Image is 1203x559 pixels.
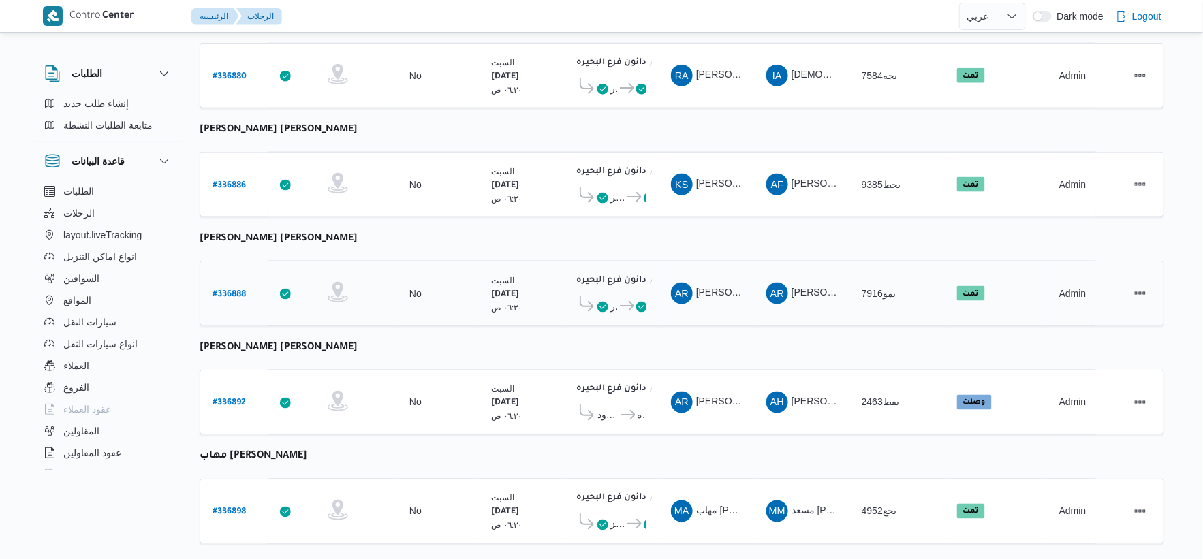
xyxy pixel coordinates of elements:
[409,287,422,300] div: No
[610,189,625,206] span: مركز [GEOGRAPHIC_DATA]
[792,505,896,516] span: مسعد [PERSON_NAME]
[39,311,178,333] button: سيارات النقل
[213,508,246,517] b: # 336898
[862,397,899,408] span: بفط2463
[213,181,246,191] b: # 336886
[792,178,870,189] span: [PERSON_NAME]
[213,285,246,303] a: #336888
[491,72,519,82] b: [DATE]
[1052,11,1104,22] span: Dark mode
[675,65,689,86] span: RA
[213,67,247,85] a: #336880
[792,287,951,298] span: [PERSON_NAME] [PERSON_NAME]
[39,333,178,355] button: انواع سيارات النقل
[1059,397,1087,408] span: Admin
[1129,174,1151,195] button: Actions
[491,412,522,421] small: ٠٦:٣٠ ص
[650,57,676,65] small: ٠٢:٠٢ م
[1132,8,1161,25] span: Logout
[491,58,514,67] small: السبت
[63,227,142,243] span: layout.liveTracking
[671,174,693,195] div: Khald Sadiq Abadalihafz Ahmad Aodh
[213,72,247,82] b: # 336880
[200,234,358,244] b: [PERSON_NAME] [PERSON_NAME]
[213,502,246,521] a: #336898
[491,303,522,312] small: ٠٦:٣٠ ص
[491,521,522,530] small: ٠٦:٣٠ ص
[696,396,856,407] span: [PERSON_NAME] [PERSON_NAME]
[650,492,676,501] small: ٠٢:٠٢ م
[102,11,134,22] b: Center
[213,176,246,194] a: #336886
[39,246,178,268] button: انواع اماكن التنزيل
[491,167,514,176] small: السبت
[39,355,178,377] button: العملاء
[39,224,178,246] button: layout.liveTracking
[610,298,618,315] span: قسم كفرالدوار
[39,93,178,114] button: إنشاء طلب جديد
[491,290,519,300] b: [DATE]
[766,392,788,413] div: Ahmad Husam Aldin Saaid Ahmad
[862,70,897,81] span: بجه7584
[963,399,986,407] b: وصلت
[491,85,522,94] small: ٠٦:٣٠ ص
[862,288,896,299] span: بمو7916
[33,180,183,475] div: قاعدة البيانات
[72,65,102,82] h3: الطلبات
[957,504,985,519] span: تمت
[63,401,111,417] span: عقود العملاء
[44,65,172,82] button: الطلبات
[650,165,676,174] small: ٠٢:٠٢ م
[696,69,775,80] span: [PERSON_NAME]
[771,174,783,195] span: AF
[650,274,676,283] small: ٠٢:٠٢ م
[1059,506,1087,517] span: Admin
[957,68,985,83] span: تمت
[766,500,788,522] div: Msaad Muhammad Athman Ahmad
[63,183,94,199] span: الطلبات
[1059,288,1087,299] span: Admin
[213,394,246,412] a: #336892
[63,357,89,374] span: العملاء
[39,180,178,202] button: الطلبات
[39,464,178,485] button: اجهزة التليفون
[766,174,788,195] div: Ahmad Faroq Ahmad Jab Allah
[770,392,784,413] span: AH
[1110,3,1167,30] button: Logout
[409,69,422,82] div: No
[792,69,1003,80] span: [DEMOGRAPHIC_DATA] عطيه [PERSON_NAME]
[33,93,183,142] div: الطلبات
[63,249,137,265] span: انواع اماكن التنزيل
[39,114,178,136] button: متابعة الطلبات النشطة
[213,290,246,300] b: # 336888
[200,451,307,462] b: مهاب [PERSON_NAME]
[957,395,992,410] span: وصلت
[39,442,178,464] button: عقود المقاولين
[44,153,172,170] button: قاعدة البيانات
[200,342,358,353] b: [PERSON_NAME] [PERSON_NAME]
[200,125,358,135] b: [PERSON_NAME] [PERSON_NAME]
[236,8,282,25] button: الرحلات
[597,407,619,424] span: مركز إيتاى البارود
[963,508,979,516] b: تمت
[675,174,688,195] span: KS
[491,385,514,394] small: السبت
[72,153,125,170] h3: قاعدة البيانات
[1129,283,1151,304] button: Actions
[1129,392,1151,413] button: Actions
[1129,65,1151,86] button: Actions
[409,178,422,191] div: No
[770,283,784,304] span: AR
[576,385,646,394] b: دانون فرع البحيره
[963,290,979,298] b: تمت
[63,445,121,461] span: عقود المقاولين
[1059,179,1087,190] span: Admin
[963,181,979,189] b: تمت
[491,276,514,285] small: السبت
[63,314,116,330] span: سيارات النقل
[39,377,178,398] button: الفروع
[63,379,89,396] span: الفروع
[576,494,646,503] b: دانون فرع البحيره
[1129,500,1151,522] button: Actions
[862,179,901,190] span: بحط9385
